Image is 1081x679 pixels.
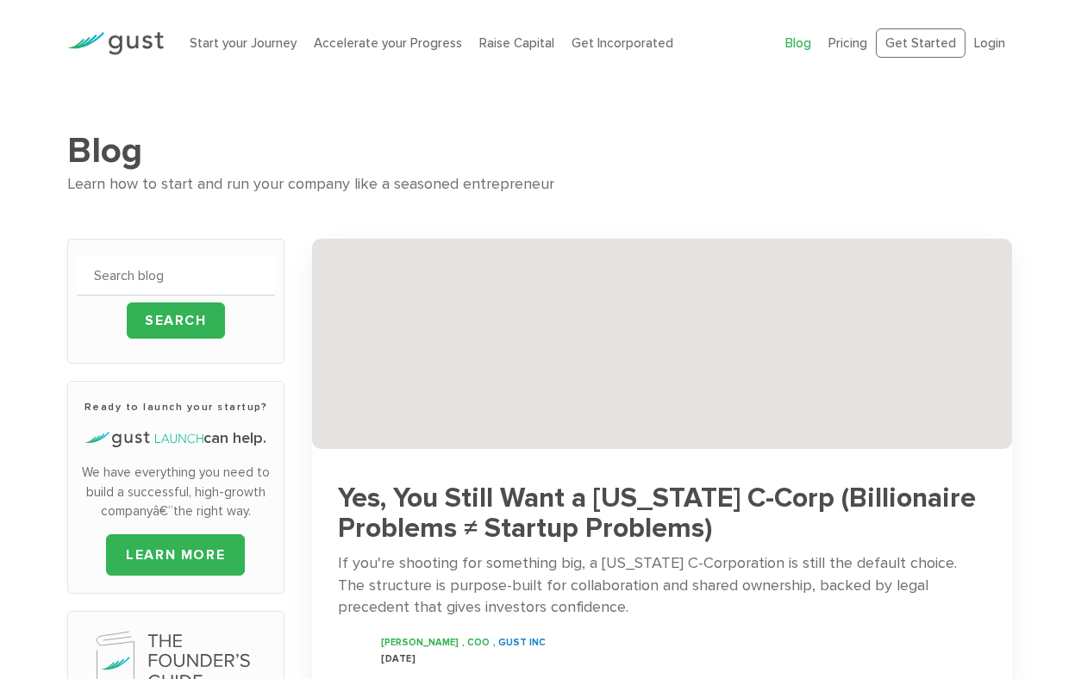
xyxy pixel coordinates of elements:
[190,35,297,51] a: Start your Journey
[67,172,1015,197] div: Learn how to start and run your company like a seasoned entrepreneur
[974,35,1005,51] a: Login
[493,637,546,648] span: , Gust INC
[479,35,554,51] a: Raise Capital
[77,463,275,521] p: We have everything you need to build a successful, high-growth companyâ€”the right way.
[785,35,811,51] a: Blog
[876,28,965,59] a: Get Started
[338,483,986,544] h3: Yes, You Still Want a [US_STATE] C-Corp (Billionaire Problems ≠ Startup Problems)
[106,534,245,576] a: LEARN MORE
[462,637,490,648] span: , COO
[572,35,673,51] a: Get Incorporated
[77,427,275,450] h4: can help.
[381,637,459,648] span: [PERSON_NAME]
[828,35,867,51] a: Pricing
[338,552,986,620] div: If you're shooting for something big, a [US_STATE] C-Corporation is still the default choice. The...
[77,399,275,414] h3: Ready to launch your startup?
[77,257,275,296] input: Search blog
[381,653,416,664] span: [DATE]
[127,302,225,339] input: Search
[314,35,462,51] a: Accelerate your Progress
[67,32,164,55] img: Gust Logo
[67,129,1015,172] h1: Blog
